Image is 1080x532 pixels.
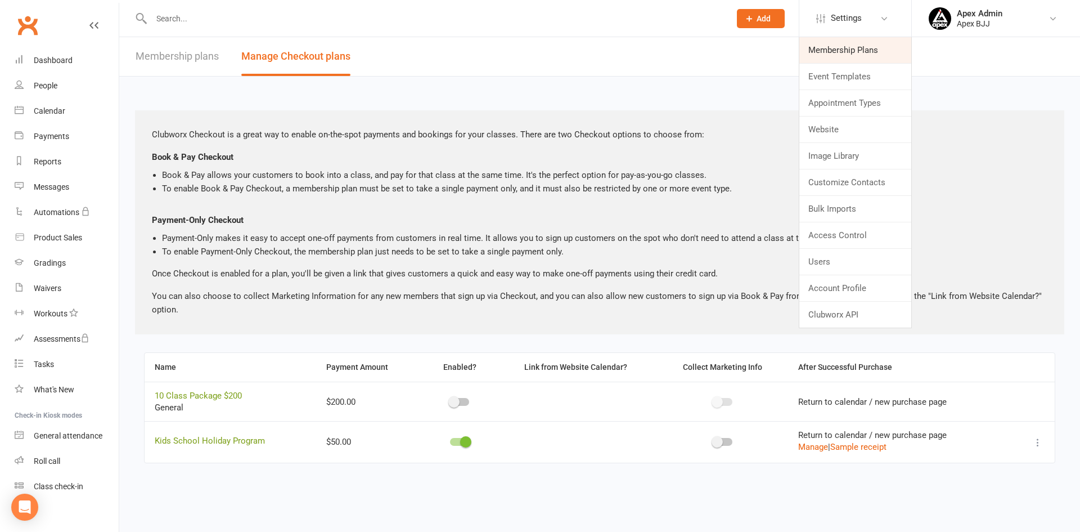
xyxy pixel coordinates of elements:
[15,327,119,352] a: Assessments
[15,352,119,377] a: Tasks
[162,182,1047,195] li: To enable Book & Pay Checkout, a membership plan must be set to take a single payment only, and i...
[15,474,119,499] a: Class kiosk mode
[34,132,69,141] div: Payments
[34,182,69,191] div: Messages
[316,382,424,421] td: $200.00
[34,157,61,166] div: Reports
[152,215,244,225] strong: Payment-Only Checkout
[799,37,911,63] a: Membership Plans
[15,377,119,403] a: What's New
[957,8,1002,19] div: Apex Admin
[34,208,79,217] div: Automations
[34,258,66,267] div: Gradings
[316,353,424,382] th: Payment Amount
[15,251,119,276] a: Gradings
[15,124,119,149] a: Payments
[15,225,119,251] a: Product Sales
[155,403,306,413] div: General
[15,48,119,73] a: Dashboard
[15,149,119,175] a: Reports
[34,309,67,318] div: Workouts
[799,275,911,301] a: Account Profile
[34,233,82,242] div: Product Sales
[15,449,119,474] a: Roll call
[15,99,119,124] a: Calendar
[34,334,89,343] div: Assessments
[162,245,1047,258] li: To enable Payment-Only Checkout, the membership plan just needs to be set to take a single paymen...
[152,289,1047,316] p: You can also choose to collect Marketing Information for any new members that sign up via Checkou...
[737,9,785,28] button: Add
[155,391,242,401] a: 10 Class Package $200
[13,11,42,39] a: Clubworx
[162,168,1047,182] li: Book & Pay allows your customers to book into a class, and pay for that class at the same time. I...
[145,353,316,382] th: Name
[830,442,886,452] a: Sample receipt
[798,440,828,454] button: Manage
[799,222,911,248] a: Access Control
[34,284,61,293] div: Waivers
[148,11,722,26] input: Search...
[316,421,424,463] td: $50.00
[152,152,233,162] strong: Book & Pay Checkout
[34,431,102,440] div: General attendance
[15,301,119,327] a: Workouts
[929,7,951,30] img: thumb_image1745496852.png
[799,302,911,328] a: Clubworx API
[799,90,911,116] a: Appointment Types
[152,267,1047,280] p: Once Checkout is enabled for a plan, you'll be given a link that gives customers a quick and easy...
[425,353,495,382] th: Enabled?
[34,360,54,369] div: Tasks
[34,482,83,491] div: Class check-in
[788,421,1010,463] td: Return to calendar / new purchase page
[957,19,1002,29] div: Apex BJJ
[241,37,350,76] button: Manage Checkout plans
[15,423,119,449] a: General attendance kiosk mode
[34,56,73,65] div: Dashboard
[495,353,657,382] th: Link from Website Calendar?
[162,231,1047,245] li: Payment-Only makes it easy to accept one-off payments from customers in real time. It allows you ...
[152,128,1047,141] p: Clubworx Checkout is a great way to enable on-the-spot payments and bookings for your classes. Th...
[799,143,911,169] a: Image Library
[788,353,1010,382] th: After Successful Purchase
[15,175,119,200] a: Messages
[34,81,57,90] div: People
[799,64,911,90] a: Event Templates
[15,73,119,99] a: People
[15,276,119,301] a: Waivers
[34,385,74,394] div: What's New
[788,382,1010,421] td: Return to calendar / new purchase page
[34,457,60,466] div: Roll call
[155,436,265,446] a: Kids School Holiday Program
[799,169,911,195] a: Customize Contacts
[799,196,911,222] a: Bulk Imports
[828,442,830,452] span: |
[11,494,38,521] div: Open Intercom Messenger
[34,106,65,115] div: Calendar
[799,249,911,275] a: Users
[657,353,788,382] th: Collect Marketing Info
[136,37,219,76] a: Membership plans
[831,6,862,31] span: Settings
[15,200,119,225] a: Automations
[799,117,911,142] a: Website
[757,14,771,23] span: Add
